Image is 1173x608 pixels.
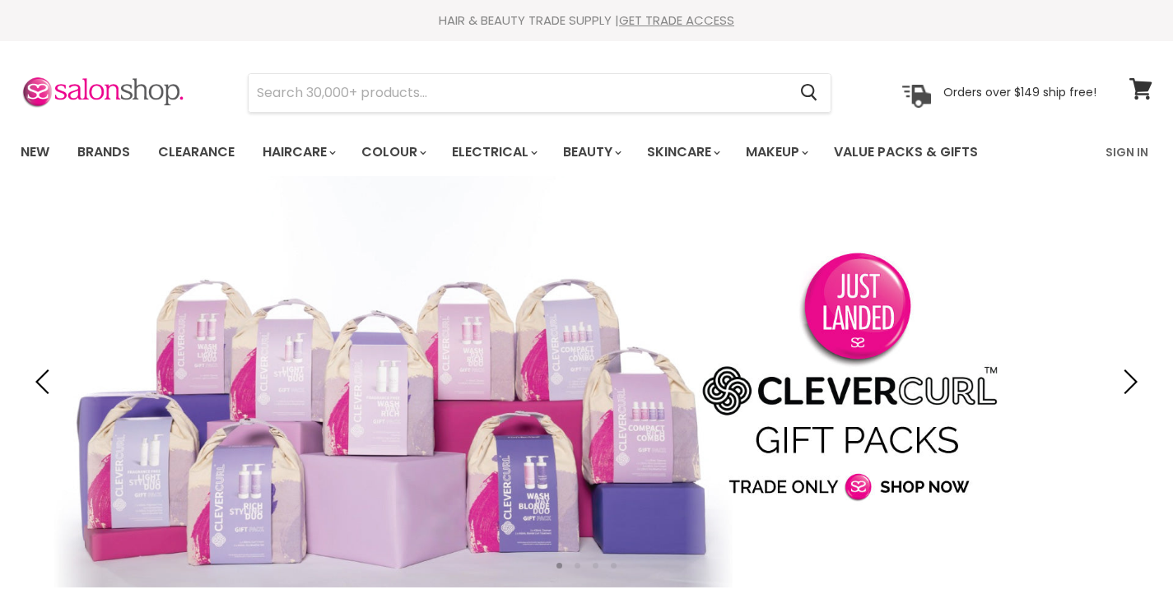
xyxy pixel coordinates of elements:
[611,563,617,569] li: Page dot 4
[349,135,436,169] a: Colour
[575,563,580,569] li: Page dot 2
[248,73,831,113] form: Product
[29,365,62,398] button: Previous
[1111,365,1144,398] button: Next
[249,74,787,112] input: Search
[1096,135,1158,169] a: Sign In
[8,128,1043,176] ul: Main menu
[8,135,62,169] a: New
[65,135,142,169] a: Brands
[635,135,730,169] a: Skincare
[551,135,631,169] a: Beauty
[822,135,990,169] a: Value Packs & Gifts
[250,135,346,169] a: Haircare
[943,85,1096,100] p: Orders over $149 ship free!
[787,74,831,112] button: Search
[619,12,734,29] a: GET TRADE ACCESS
[556,563,562,569] li: Page dot 1
[593,563,598,569] li: Page dot 3
[733,135,818,169] a: Makeup
[146,135,247,169] a: Clearance
[440,135,547,169] a: Electrical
